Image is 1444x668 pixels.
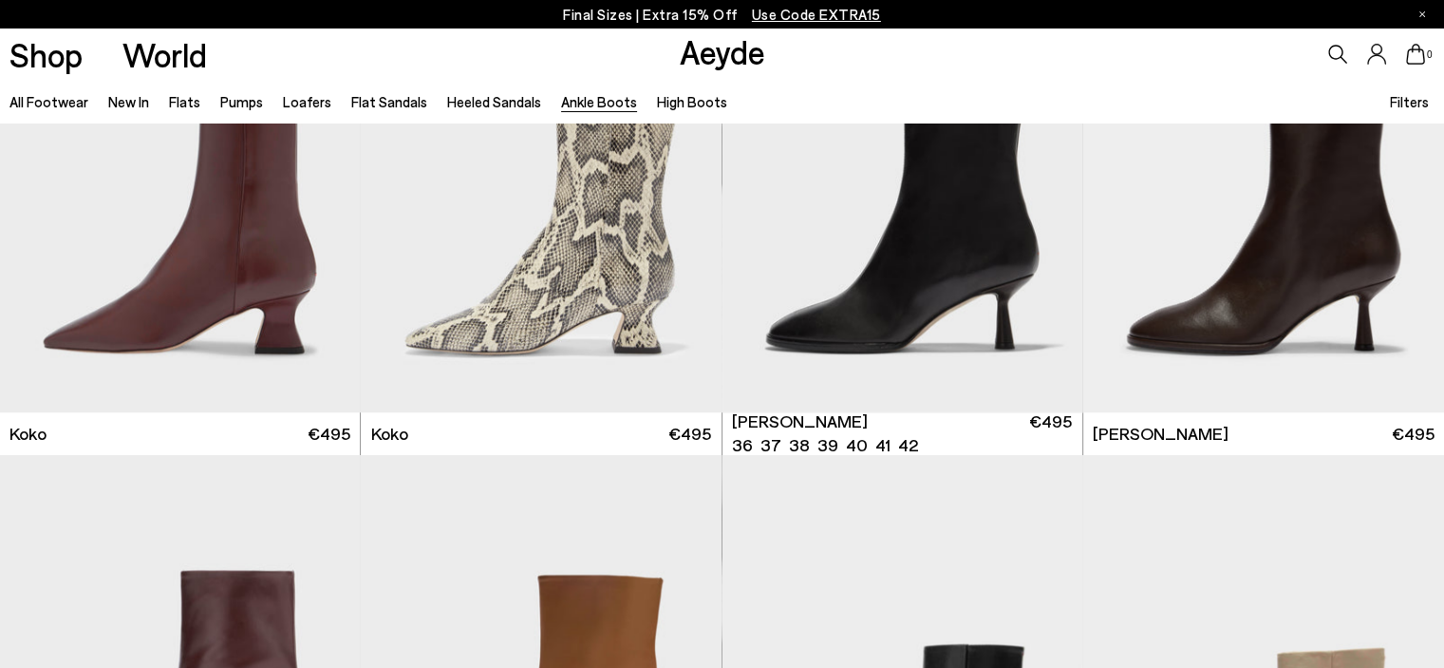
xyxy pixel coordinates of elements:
[108,93,149,110] a: New In
[9,422,47,446] span: Koko
[361,412,721,455] a: Koko €495
[875,433,891,457] li: 41
[760,433,781,457] li: 37
[1083,412,1444,455] a: [PERSON_NAME] €495
[657,93,727,110] a: High Boots
[668,422,711,446] span: €495
[1093,422,1228,446] span: [PERSON_NAME]
[789,433,810,457] li: 38
[722,412,1082,455] a: [PERSON_NAME] 36 37 38 39 40 41 42 €495
[846,433,868,457] li: 40
[752,6,881,23] span: Navigate to /collections/ss25-final-sizes
[817,433,838,457] li: 39
[447,93,541,110] a: Heeled Sandals
[169,93,200,110] a: Flats
[898,433,918,457] li: 42
[1425,49,1435,60] span: 0
[732,433,912,457] ul: variant
[220,93,263,110] a: Pumps
[563,3,881,27] p: Final Sizes | Extra 15% Off
[351,93,427,110] a: Flat Sandals
[680,31,765,71] a: Aeyde
[1392,422,1435,446] span: €495
[9,93,88,110] a: All Footwear
[371,422,408,446] span: Koko
[308,422,350,446] span: €495
[732,410,868,433] span: [PERSON_NAME]
[122,38,207,71] a: World
[561,93,637,110] a: Ankle Boots
[1390,93,1429,110] span: Filters
[732,433,753,457] li: 36
[1406,44,1425,65] a: 0
[9,38,83,71] a: Shop
[283,93,331,110] a: Loafers
[1029,410,1072,457] span: €495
